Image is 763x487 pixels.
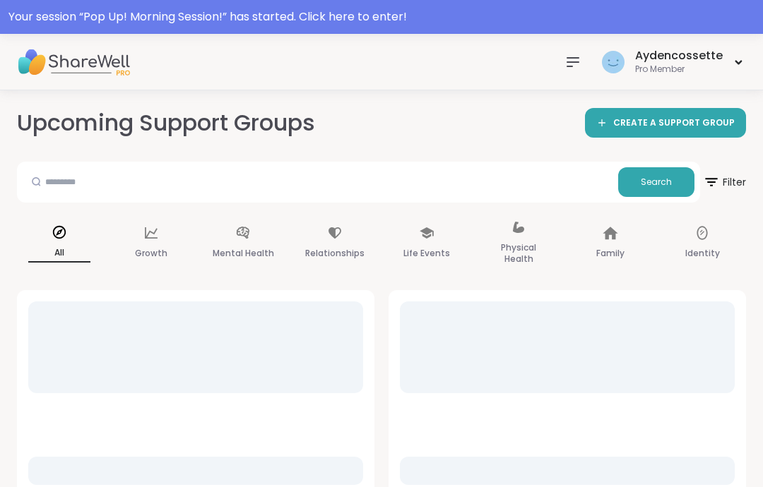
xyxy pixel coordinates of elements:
[635,64,723,76] div: Pro Member
[635,48,723,64] div: Aydencossette
[685,245,720,262] p: Identity
[403,245,450,262] p: Life Events
[17,37,130,87] img: ShareWell Nav Logo
[305,245,365,262] p: Relationships
[596,245,625,262] p: Family
[585,108,746,138] a: CREATE A SUPPORT GROUP
[213,245,274,262] p: Mental Health
[613,117,735,129] span: CREATE A SUPPORT GROUP
[28,244,90,263] p: All
[703,162,746,203] button: Filter
[487,239,550,267] p: Physical Health
[8,8,755,25] div: Your session “ Pop Up! Morning Session! ” has started. Click here to enter!
[641,176,672,188] span: Search
[618,167,694,197] button: Search
[17,107,315,139] h2: Upcoming Support Groups
[135,245,167,262] p: Growth
[703,165,746,199] span: Filter
[602,51,625,73] img: Aydencossette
